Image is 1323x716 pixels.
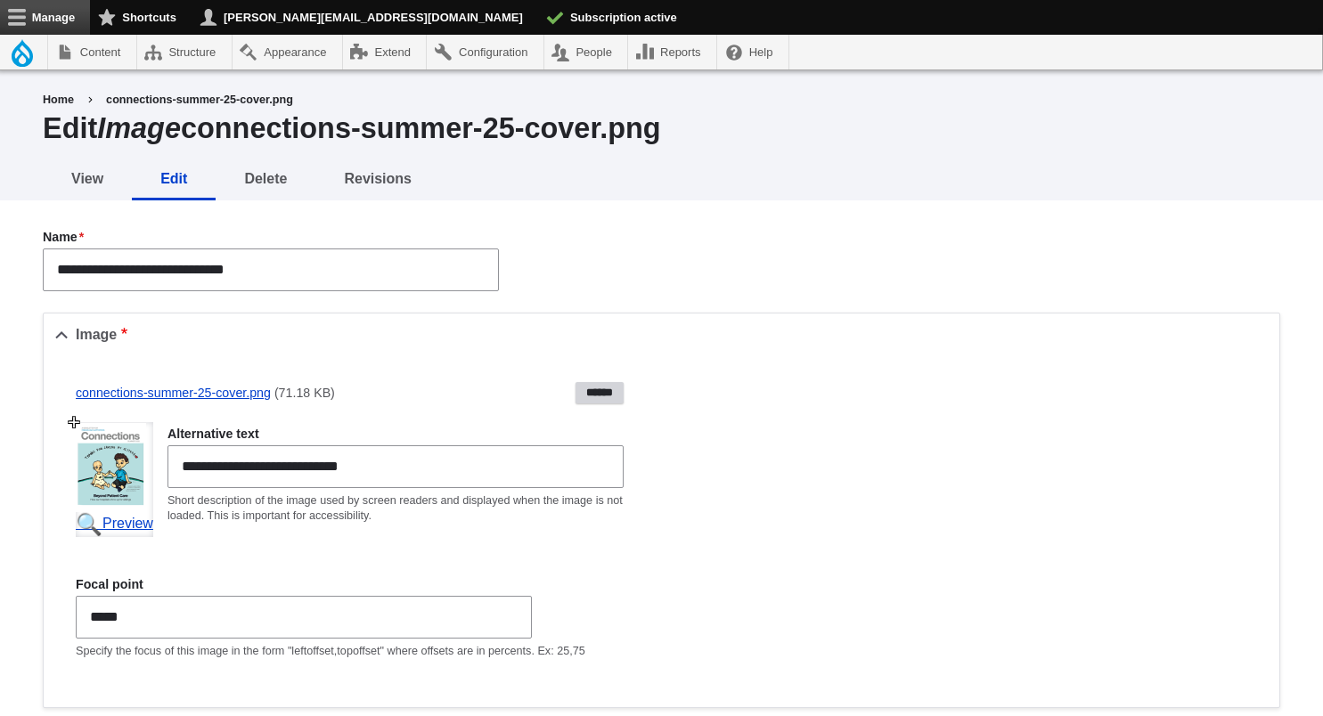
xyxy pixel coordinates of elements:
[132,158,216,200] a: Edit
[44,313,1279,356] summary: Image
[43,229,86,245] label: Name
[167,493,624,524] div: Short description of the image used by screen readers and displayed when the image is not loaded....
[106,94,293,106] a: connections-summer-25-cover.png
[76,386,271,400] a: connections-summer-25-cover.png
[274,386,335,400] span: (71.18 KB)
[315,158,440,200] a: Revisions
[167,426,259,442] label: Alternative text
[43,94,74,106] a: Home
[97,112,181,144] em: Image
[76,644,624,659] div: Specify the focus of this image in the form "leftoffset,topoffset" where offsets are in percents....
[216,158,315,200] a: Delete
[76,576,143,592] label: Focal point
[76,512,153,537] a: Preview
[43,158,132,200] a: View
[43,110,661,147] h1: Edit connections-summer-25-cover.png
